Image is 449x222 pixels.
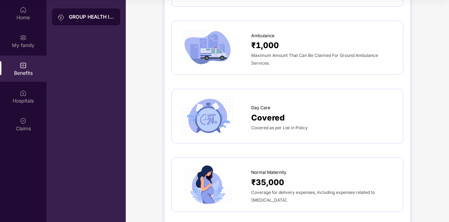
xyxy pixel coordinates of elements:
span: ₹35,000 [251,176,284,188]
img: svg+xml;base64,PHN2ZyBpZD0iQmVuZWZpdHMiIHhtbG5zPSJodHRwOi8vd3d3LnczLm9yZy8yMDAwL3N2ZyIgd2lkdGg9Ij... [20,62,27,69]
img: svg+xml;base64,PHN2ZyBpZD0iQ2xhaW0iIHhtbG5zPSJodHRwOi8vd3d3LnczLm9yZy8yMDAwL3N2ZyIgd2lkdGg9IjIwIi... [20,117,27,124]
img: icon [179,28,236,68]
span: Covered as per List in Policy [251,125,308,130]
span: Covered [251,111,285,124]
span: Coverage for delivery expenses, including expenses related to [MEDICAL_DATA]. [251,190,375,203]
span: Normal Maternity [251,169,286,176]
span: ₹1,000 [251,39,279,51]
span: Maximum Amount That Can Be Claimed For Ground Ambulance Services. [251,53,378,66]
img: svg+xml;base64,PHN2ZyB3aWR0aD0iMjAiIGhlaWdodD0iMjAiIHZpZXdCb3g9IjAgMCAyMCAyMCIgZmlsbD0ibm9uZSIgeG... [58,14,65,21]
span: Day Care [251,104,270,111]
span: Ambulance [251,32,274,39]
div: GROUP HEALTH INSURANCE [69,13,115,20]
img: icon [179,96,236,136]
img: svg+xml;base64,PHN2ZyBpZD0iSG9zcGl0YWxzIiB4bWxucz0iaHR0cDovL3d3dy53My5vcmcvMjAwMC9zdmciIHdpZHRoPS... [20,90,27,97]
img: svg+xml;base64,PHN2ZyBpZD0iSG9tZSIgeG1sbnM9Imh0dHA6Ly93d3cudzMub3JnLzIwMDAvc3ZnIiB3aWR0aD0iMjAiIG... [20,6,27,13]
img: svg+xml;base64,PHN2ZyB3aWR0aD0iMjAiIGhlaWdodD0iMjAiIHZpZXdCb3g9IjAgMCAyMCAyMCIgZmlsbD0ibm9uZSIgeG... [20,34,27,41]
img: icon [179,165,236,204]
